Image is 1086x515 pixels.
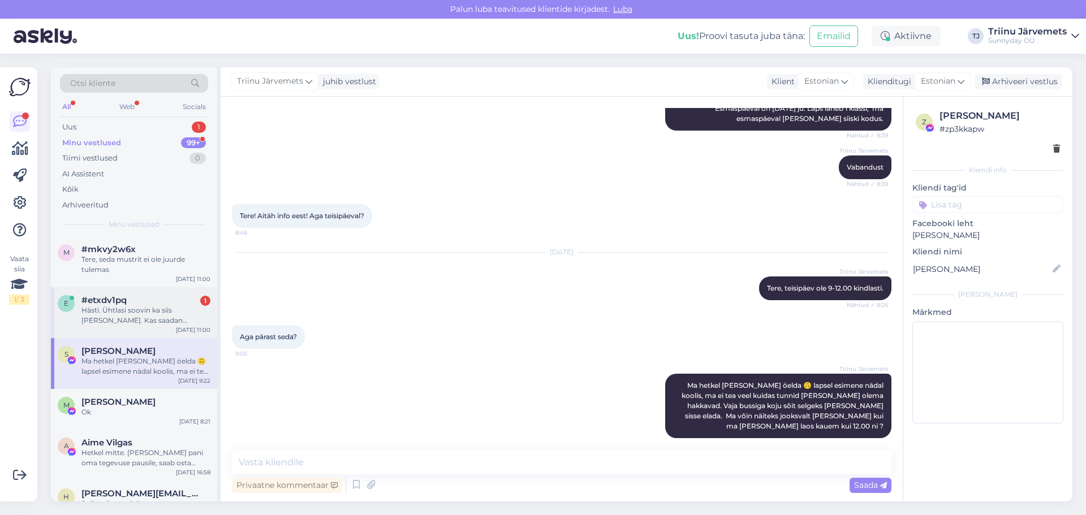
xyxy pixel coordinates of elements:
span: e [64,299,68,308]
div: Klient [767,76,795,88]
div: # zp3kkapw [940,123,1060,135]
div: Proovi tasuta juba täna: [678,29,805,43]
div: [DATE] 9:22 [178,376,210,385]
span: M [63,401,70,409]
div: Minu vestlused [62,137,121,149]
div: [DATE] 11:00 [176,275,210,283]
div: Kõik [62,184,79,195]
div: Hästi. Ühtlasi soovin ka siis [PERSON_NAME]. Kas saadan [PERSON_NAME] või võin siia kirjutada? [81,305,210,326]
div: Hetkel mitte. [PERSON_NAME] pani oma tegevuse pausile, saab osta ainult vanasid numbreid. [81,448,210,468]
span: Minu vestlused [109,219,160,230]
span: h [63,492,69,501]
span: hanna.k.salmela@gmail.com [81,488,199,499]
span: 9:22 [846,439,888,447]
span: Tere, täitsa unustasin Esmaspäeval on [DATE] ju. Laps läheb 1 klassi, ma esmaspäeval [PERSON_NAME... [713,94,885,123]
div: Tere, seda mustrit ei ole juurde tulemas [81,254,210,275]
div: TJ [968,28,984,44]
div: Uus [62,122,76,133]
div: Vaata siia [9,254,29,305]
span: Nähtud ✓ 8:39 [846,131,888,140]
span: Estonian [921,75,955,88]
div: Klienditugi [863,76,911,88]
span: A [64,442,69,450]
div: Web [117,99,137,114]
span: Triinu Järvemets [839,146,888,155]
div: 99+ [181,137,206,149]
p: Kliendi nimi [912,246,1063,258]
div: Kliendi info [912,165,1063,175]
div: [PERSON_NAME] [912,289,1063,300]
span: Saada [854,480,887,490]
div: 1 [192,122,206,133]
div: Sunnyday OÜ [988,36,1067,45]
span: Ma hetkel [PERSON_NAME] öelda 🙃 lapsel esimene nädal koolis, ma ei tea veel kuidas tunnid [PERSON... [682,381,885,430]
div: [DATE] 8:21 [179,417,210,426]
div: [PERSON_NAME] [940,109,1060,123]
span: Aime Vilgas [81,438,132,448]
img: Askly Logo [9,76,31,98]
span: Tere, teisipäev ole 9-12.00 kindlasti. [767,284,884,292]
span: Nähtud ✓ 8:39 [846,180,888,188]
p: [PERSON_NAME] [912,230,1063,241]
a: Triinu JärvemetsSunnyday OÜ [988,27,1079,45]
span: #etxdv1pq [81,295,127,305]
input: Lisa tag [912,196,1063,213]
span: Aga pärast seda? [240,332,297,341]
span: Vabandust [847,163,884,171]
span: Luba [610,4,636,14]
div: Arhiveeri vestlus [975,74,1062,89]
div: [DATE] 16:58 [176,468,210,477]
span: 8:46 [235,228,278,237]
span: m [63,248,70,257]
span: #mkvy2w6x [81,244,136,254]
div: 1 [200,296,210,306]
input: Lisa nimi [913,263,1050,275]
span: Tere! Aitäh info eest! Aga teisipäeval? [240,211,364,220]
span: Otsi kliente [70,77,115,89]
div: juhib vestlust [318,76,376,88]
div: Ok [81,407,210,417]
p: Facebooki leht [912,218,1063,230]
div: AI Assistent [62,168,104,180]
div: Aktiivne [872,26,941,46]
div: Socials [180,99,208,114]
span: Triinu Järvemets [839,365,888,373]
div: [DATE] 11:00 [176,326,210,334]
div: 1 / 3 [9,295,29,305]
span: S [64,350,68,358]
span: Sirel Rootsma [81,346,156,356]
div: Ma hetkel [PERSON_NAME] öelda 🙃 lapsel esimene nädal koolis, ma ei tea veel kuidas tunnid [PERSON... [81,356,210,376]
span: Triinu Järvemets [237,75,303,88]
span: Triinu Järvemets [839,267,888,276]
span: z [922,118,926,126]
span: Estonian [804,75,839,88]
div: Tiimi vestlused [62,153,118,164]
span: Margit Salk [81,397,156,407]
div: Privaatne kommentaar [232,478,342,493]
div: Triinu Järvemets [988,27,1067,36]
div: All [60,99,73,114]
b: Uus! [678,31,699,41]
span: 9:05 [235,349,278,358]
div: 0 [189,153,206,164]
div: [DATE] [232,247,891,257]
div: Palju teil on vaja? [81,499,210,509]
div: Arhiveeritud [62,200,109,211]
p: Märkmed [912,306,1063,318]
button: Emailid [809,25,858,47]
span: Nähtud ✓ 8:26 [846,301,888,309]
p: Kliendi tag'id [912,182,1063,194]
